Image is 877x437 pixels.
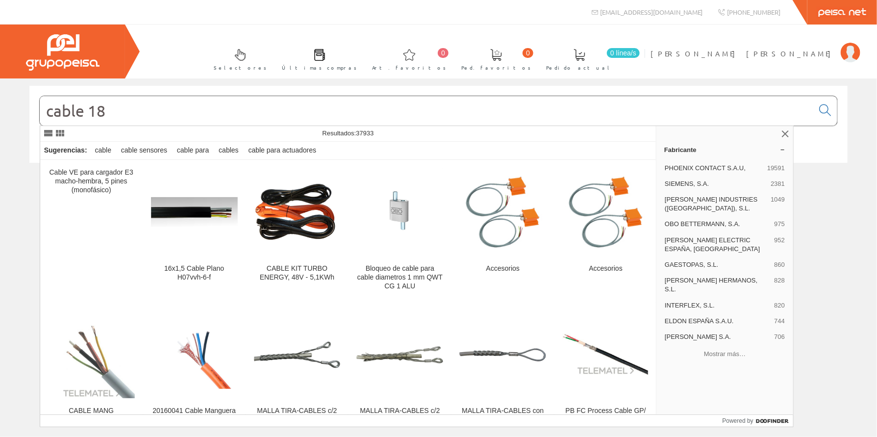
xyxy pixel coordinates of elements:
[651,49,836,58] span: [PERSON_NAME] [PERSON_NAME]
[665,333,770,341] span: [PERSON_NAME] S.A.
[40,96,813,126] input: Buscar...
[451,160,554,302] a: Accesorios Accesorios
[349,160,451,302] a: Bloqueo de cable para cable diametros 1 mm QWT CG 1 ALU Bloqueo de cable para cable diametros 1 m...
[665,180,767,188] span: SIEMENS, S.A.
[173,142,213,159] div: cable para
[254,407,341,433] div: MALLA TIRA-CABLES c/2 LAZOS-CENTRAL-p/cables Diam.110-130mm
[117,142,171,159] div: cable sensores
[536,41,642,77] a: 0 línea/s Pedido actual
[40,160,143,302] a: Cable VE para cargador E3 macho-hembra, 5 pines (monofásico)
[254,264,341,282] div: CABLE KIT TURBO ENERGY, 48V - 5,1KWh
[215,142,242,159] div: cables
[775,301,785,310] span: 820
[151,264,238,282] div: 16x1,5 Cable Plano H07vvh-6-f
[459,264,546,273] div: Accesorios
[562,264,649,273] div: Accesorios
[727,8,780,16] span: [PHONE_NUMBER]
[775,317,785,326] span: 744
[665,236,770,254] span: [PERSON_NAME] ELECTRIC ESPAÑA, [GEOGRAPHIC_DATA]
[562,334,649,376] img: PB FC Process Cable GP/ Ethernet-APL Cable GP, cable de bus para IEC 61158-2 (PB) e IEC TS 60079-47
[767,164,785,173] span: 19591
[48,407,135,424] div: CABLE MANG 2+1+COAXIAL
[562,169,649,256] img: Accesorios
[665,276,770,294] span: [PERSON_NAME] HERMANOS, S.L.
[459,169,546,256] img: Accesorios
[523,48,533,58] span: 0
[607,48,640,58] span: 0 línea/s
[723,415,794,427] a: Powered by
[775,220,785,229] span: 975
[723,416,753,425] span: Powered by
[771,180,785,188] span: 2381
[26,34,100,71] img: Grupo Peisa
[372,63,446,73] span: Art. favoritos
[29,175,848,183] div: © Grupo Peisa
[665,317,770,326] span: ELDON ESPAÑA S.A.U.
[546,63,613,73] span: Pedido actual
[272,41,362,77] a: Últimas compras
[356,407,443,433] div: MALLA TIRA-CABLES c/2 LAZOS-LATERAL-p/cables Dia.110-130mm
[771,195,785,213] span: 1049
[775,260,785,269] span: 860
[775,276,785,294] span: 828
[459,407,546,433] div: MALLA TIRA-CABLES con lazo-P/cable diam.110-130mm
[356,311,443,398] img: MALLA TIRA-CABLES c/2 LAZOS-LATERAL-p/cables Dia.110-130mm
[356,129,374,137] span: 37933
[775,333,785,341] span: 706
[665,195,767,213] span: [PERSON_NAME] INDUSTRIES ([GEOGRAPHIC_DATA]), S.L.
[656,142,793,157] a: Fabricante
[245,142,321,159] div: cable para actuadores
[282,63,357,73] span: Últimas compras
[151,197,238,227] img: 16x1,5 Cable Plano H07vvh-6-f
[461,63,531,73] span: Ped. favoritos
[91,142,115,159] div: cable
[204,41,272,77] a: Selectores
[48,311,135,398] img: CABLE MANG 2+1+COAXIAL
[254,311,341,398] img: MALLA TIRA-CABLES c/2 LAZOS-CENTRAL-p/cables Diam.110-130mm
[246,160,349,302] a: CABLE KIT TURBO ENERGY, 48V - 5,1KWh CABLE KIT TURBO ENERGY, 48V - 5,1KWh
[40,144,89,157] div: Sugerencias:
[323,129,374,137] span: Resultados:
[254,182,341,243] img: CABLE KIT TURBO ENERGY, 48V - 5,1KWh
[151,318,238,391] img: 20160041 Cable Manguera Rap-5130 (4+coaxial)
[356,264,443,291] div: Bloqueo de cable para cable diametros 1 mm QWT CG 1 ALU
[665,164,763,173] span: PHOENIX CONTACT S.A.U,
[143,160,246,302] a: 16x1,5 Cable Plano H07vvh-6-f 16x1,5 Cable Plano H07vvh-6-f
[775,236,785,254] span: 952
[554,160,657,302] a: Accesorios Accesorios
[151,407,238,424] div: 20160041 Cable Manguera Rap-5130 (4+coaxial)
[438,48,449,58] span: 0
[601,8,703,16] span: [EMAIL_ADDRESS][DOMAIN_NAME]
[214,63,267,73] span: Selectores
[651,41,860,50] a: [PERSON_NAME] [PERSON_NAME]
[459,311,546,398] img: MALLA TIRA-CABLES con lazo-P/cable diam.110-130mm
[665,301,770,310] span: INTERFLEX, S.L.
[48,168,135,195] div: Cable VE para cargador E3 macho-hembra, 5 pines (monofásico)
[665,260,770,269] span: GAESTOPAS, S.L.
[660,346,789,362] button: Mostrar más…
[356,169,443,256] img: Bloqueo de cable para cable diametros 1 mm QWT CG 1 ALU
[665,220,770,229] span: OBO BETTERMANN, S.A.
